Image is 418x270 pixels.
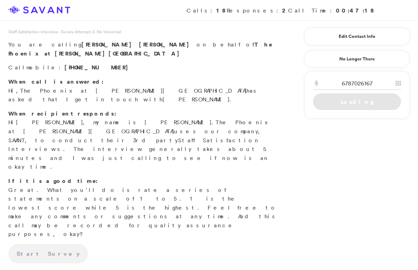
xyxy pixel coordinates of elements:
[8,110,116,117] strong: When recipient responds:
[8,63,278,72] p: Call :
[313,93,401,110] a: Loading
[8,109,278,171] p: Hi , my name is [PERSON_NAME]. uses our company, SAVANT, to conduct their 3rd party s. The interv...
[282,7,288,14] strong: 2
[313,31,401,42] a: Edit Contact Info
[8,41,272,57] strong: The Phoenix at [PERSON_NAME][GEOGRAPHIC_DATA]
[163,96,229,103] span: [PERSON_NAME]
[64,64,132,71] span: [PHONE_NUMBER]
[8,177,98,185] strong: If it is a good time:
[8,119,271,135] span: The Phoenix at [PERSON_NAME][GEOGRAPHIC_DATA]
[26,64,59,71] span: mobile
[8,177,278,239] p: Great. What you'll do is rate a series of statements on a scale of 1 to 5. 1 is the lowest score ...
[336,7,375,14] strong: 00:47:18
[8,29,121,35] span: Staff Satisfaction Interview - Survey Attempt: 3 - No Voicemail
[8,244,88,263] a: Start Survey
[8,40,278,58] p: You are calling on behalf of
[304,50,410,68] a: No Longer There
[16,119,83,126] span: [PERSON_NAME]
[81,41,135,48] span: [PERSON_NAME]
[20,87,246,94] span: The Phoenix at [PERSON_NAME][GEOGRAPHIC_DATA]
[8,78,104,85] strong: When call is answered:
[8,77,278,104] p: Hi, has asked that I get in touch with .
[139,41,193,48] span: [PERSON_NAME]
[216,7,227,14] strong: 18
